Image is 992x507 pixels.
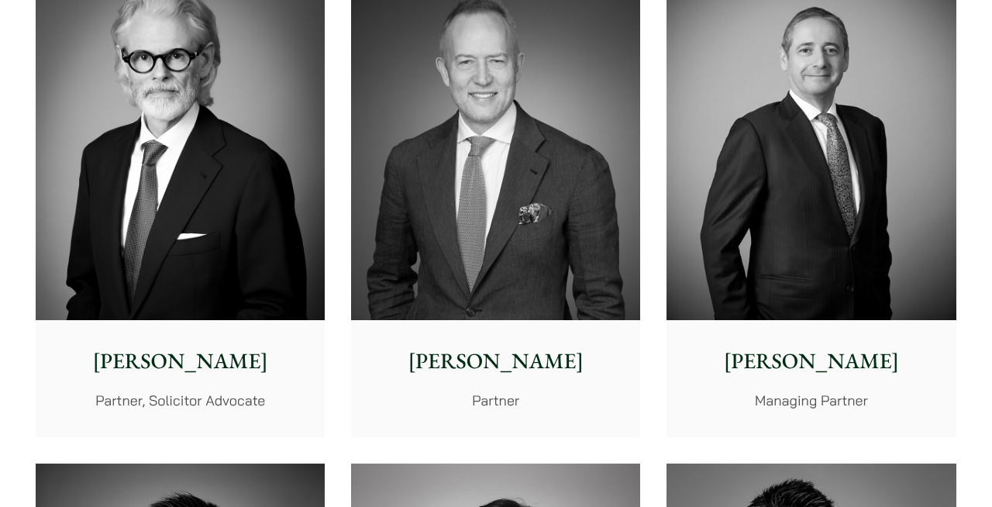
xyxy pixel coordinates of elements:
[679,345,943,378] p: [PERSON_NAME]
[679,390,943,411] p: Managing Partner
[48,345,312,378] p: [PERSON_NAME]
[363,345,628,378] p: [PERSON_NAME]
[48,390,312,411] p: Partner, Solicitor Advocate
[363,390,628,411] p: Partner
